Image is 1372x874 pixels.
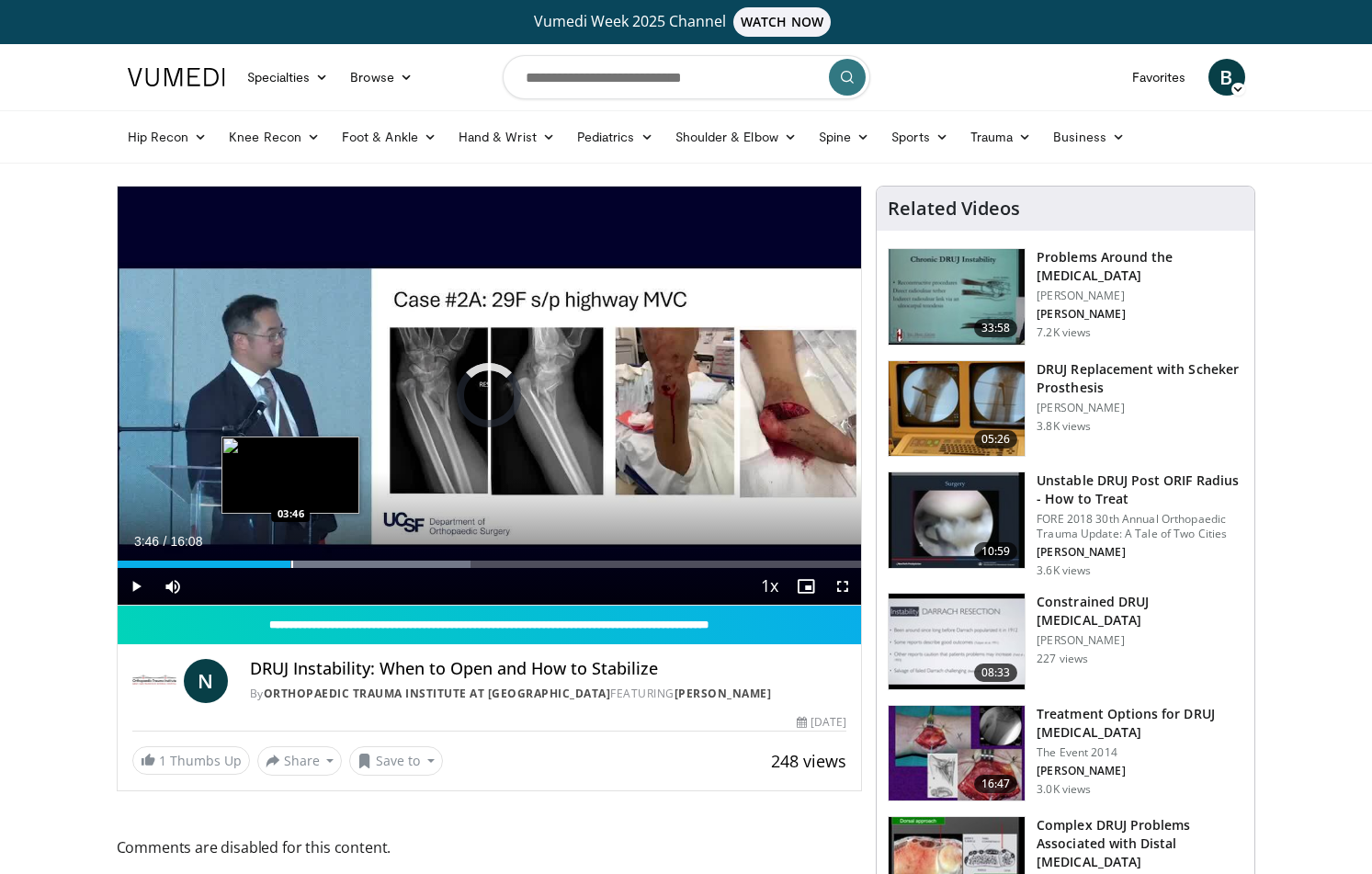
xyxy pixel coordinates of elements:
[889,361,1025,457] img: 92f70ee6-49f3-4f5c-86f2-bab7e177504d.150x105_q85_crop-smart_upscale.jpg
[788,568,824,605] button: Enable picture-in-picture mode
[1037,471,1243,508] h3: Unstable DRUJ Post ORIF Radius - How to Treat
[1037,764,1243,778] p: [PERSON_NAME]
[118,561,862,568] div: Progress Bar
[339,59,424,96] a: Browse
[808,119,880,155] a: Spine
[1037,512,1243,541] p: FORE 2018 30th Annual Orthopaedic Trauma Update: A Tale of Two Cities
[1037,563,1091,578] p: 3.6K views
[889,594,1025,689] img: 70b07dbd-d64c-42ac-8a20-102a2f5fd4b1.150x105_q85_crop-smart_upscale.jpg
[1037,816,1243,871] h3: Complex DRUJ Problems Associated with Distal [MEDICAL_DATA]
[118,568,154,605] button: Play
[1037,652,1088,666] p: 227 views
[974,664,1018,682] span: 08:33
[170,534,202,549] span: 16:08
[751,568,788,605] button: Playback Rate
[159,752,166,769] span: 1
[888,471,1243,578] a: 10:59 Unstable DRUJ Post ORIF Radius - How to Treat FORE 2018 30th Annual Orthopaedic Trauma Upda...
[257,746,343,776] button: Share
[154,568,191,605] button: Mute
[1037,248,1243,285] h3: Problems Around the [MEDICAL_DATA]
[974,430,1018,448] span: 05:26
[974,542,1018,561] span: 10:59
[889,472,1025,568] img: 7c335dcf-d60a-41f3-9394-f4fa45160edd.150x105_q85_crop-smart_upscale.jpg
[888,705,1243,802] a: 16:47 Treatment Options for DRUJ [MEDICAL_DATA] The Event 2014 [PERSON_NAME] 3.0K views
[1037,401,1243,415] p: [PERSON_NAME]
[1037,545,1243,560] p: [PERSON_NAME]
[1037,782,1091,797] p: 3.0K views
[118,187,862,606] video-js: Video Player
[132,659,176,703] img: Orthopaedic Trauma Institute at UCSF
[117,835,863,859] span: Comments are disabled for this content.
[664,119,808,155] a: Shoulder & Elbow
[218,119,331,155] a: Knee Recon
[771,750,846,772] span: 248 views
[824,568,861,605] button: Fullscreen
[221,437,359,514] img: image.jpeg
[1037,593,1243,630] h3: Constrained DRUJ [MEDICAL_DATA]
[1037,745,1243,760] p: The Event 2014
[250,659,847,679] h4: DRUJ Instability: When to Open and How to Stabilize
[1037,325,1091,340] p: 7.2K views
[1208,59,1245,96] a: B
[1037,289,1243,303] p: [PERSON_NAME]
[134,534,159,549] span: 3:46
[184,659,228,703] a: N
[1037,360,1243,397] h3: DRUJ Replacement with Scheker Prosthesis
[503,55,870,99] input: Search topics, interventions
[132,746,250,775] a: 1 Thumbs Up
[566,119,664,155] a: Pediatrics
[1037,307,1243,322] p: [PERSON_NAME]
[888,593,1243,690] a: 08:33 Constrained DRUJ [MEDICAL_DATA] [PERSON_NAME] 227 views
[164,534,167,549] span: /
[117,119,219,155] a: Hip Recon
[888,248,1243,346] a: 33:58 Problems Around the [MEDICAL_DATA] [PERSON_NAME] [PERSON_NAME] 7.2K views
[128,68,225,86] img: VuMedi Logo
[889,249,1025,345] img: bbb4fcc0-f4d3-431b-87df-11a0caa9bf74.150x105_q85_crop-smart_upscale.jpg
[888,198,1020,220] h4: Related Videos
[448,119,566,155] a: Hand & Wrist
[236,59,340,96] a: Specialties
[889,706,1025,801] img: cc41fa34-f29d-430d-827a-42e7ab01ced2.150x105_q85_crop-smart_upscale.jpg
[974,319,1018,337] span: 33:58
[130,7,1242,37] a: Vumedi Week 2025 ChannelWATCH NOW
[880,119,959,155] a: Sports
[733,7,831,37] span: WATCH NOW
[1121,59,1197,96] a: Favorites
[264,686,611,701] a: Orthopaedic Trauma Institute at [GEOGRAPHIC_DATA]
[888,360,1243,458] a: 05:26 DRUJ Replacement with Scheker Prosthesis [PERSON_NAME] 3.8K views
[250,686,847,702] div: By FEATURING
[974,775,1018,793] span: 16:47
[1042,119,1136,155] a: Business
[959,119,1043,155] a: Trauma
[1037,419,1091,434] p: 3.8K views
[1037,705,1243,742] h3: Treatment Options for DRUJ [MEDICAL_DATA]
[1037,633,1243,648] p: [PERSON_NAME]
[331,119,448,155] a: Foot & Ankle
[797,714,846,731] div: [DATE]
[349,746,443,776] button: Save to
[675,686,772,701] a: [PERSON_NAME]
